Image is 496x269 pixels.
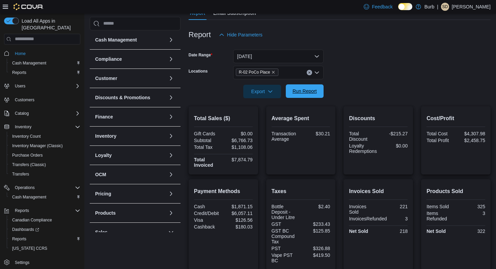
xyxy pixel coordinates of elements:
span: Cash Management [9,193,80,201]
div: Total Discount [349,131,377,142]
button: Customer [167,74,175,82]
span: Purchase Orders [9,151,80,159]
button: Cash Management [7,58,83,68]
button: Sales [95,229,166,236]
a: Reports [9,69,29,77]
input: Dark Mode [398,3,412,10]
span: Transfers [9,170,80,178]
button: Reports [7,234,83,244]
h3: Discounts & Promotions [95,94,150,101]
span: Settings [15,260,29,265]
span: Inventory Count [12,134,41,139]
button: Clear input [307,70,312,75]
span: Operations [12,184,80,192]
label: Date Range [189,52,213,58]
div: Credit/Debit [194,211,222,216]
div: Transaction Average [272,131,300,142]
span: Catalog [12,109,80,117]
span: Customers [12,96,80,104]
span: Reports [9,235,80,243]
button: Reports [7,68,83,77]
button: Inventory [167,132,175,140]
h3: OCM [95,171,106,178]
button: Pricing [95,190,166,197]
a: Dashboards [9,225,42,234]
div: -$215.27 [380,131,408,136]
button: Customers [1,95,83,105]
span: Catalog [15,111,29,116]
span: Customers [15,97,34,103]
button: Export [243,85,281,98]
button: Finance [95,113,166,120]
a: Inventory Count [9,132,44,140]
span: Reports [12,236,26,242]
button: Purchase Orders [7,151,83,160]
button: Operations [12,184,37,192]
div: $7,874.79 [225,157,253,162]
div: $0.00 [380,143,408,149]
button: Home [1,49,83,58]
a: Cash Management [9,193,49,201]
span: Inventory [15,124,31,130]
span: Reports [12,70,26,75]
button: Pricing [167,190,175,198]
button: Settings [1,257,83,267]
div: 3 [389,216,408,221]
div: $2.40 [302,204,330,209]
span: Users [12,82,80,90]
button: Products [95,210,166,216]
a: Dashboards [7,225,83,234]
div: Loyalty Redemptions [349,143,377,154]
span: Settings [12,258,80,266]
img: Cova [13,3,44,10]
h3: Loyalty [95,152,112,159]
div: Vape PST BC [272,252,300,263]
div: 325 [457,204,485,209]
h3: Products [95,210,116,216]
span: Load All Apps in [GEOGRAPHIC_DATA] [19,18,80,31]
button: Cash Management [95,36,166,43]
button: Cash Management [7,192,83,202]
div: $125.85 [302,228,330,234]
div: 322 [457,228,485,234]
span: Reports [15,208,29,213]
button: Open list of options [314,70,320,75]
label: Locations [189,69,208,74]
button: Catalog [1,109,83,118]
button: Users [1,81,83,91]
div: Cashback [194,224,222,230]
button: OCM [95,171,166,178]
span: Cash Management [12,60,46,66]
span: Export [247,85,277,98]
button: Loyalty [167,151,175,159]
span: Purchase Orders [12,153,43,158]
strong: Net Sold [349,228,368,234]
span: Reports [9,69,80,77]
a: [US_STATE] CCRS [9,244,50,252]
a: Canadian Compliance [9,216,55,224]
span: Dashboards [12,227,39,232]
div: Bottle Deposit - Under Litre [272,204,300,220]
button: Transfers (Classic) [7,160,83,169]
button: Hide Parameters [216,28,265,42]
h3: Compliance [95,56,122,62]
a: Purchase Orders [9,151,46,159]
div: 218 [380,228,408,234]
button: Compliance [167,55,175,63]
div: $126.56 [225,217,253,223]
div: $6,766.73 [225,138,253,143]
span: R-02 PoCo Place [236,69,279,76]
span: SD [442,3,448,11]
span: Inventory [12,123,80,131]
div: $30.21 [302,131,330,136]
button: Transfers [7,169,83,179]
span: Reports [12,207,80,215]
button: Users [12,82,28,90]
button: Reports [12,207,32,215]
a: Home [12,50,28,58]
h3: Report [189,31,211,39]
div: $1,108.06 [225,144,253,150]
button: Discounts & Promotions [167,93,175,102]
div: $1,871.15 [225,204,253,209]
